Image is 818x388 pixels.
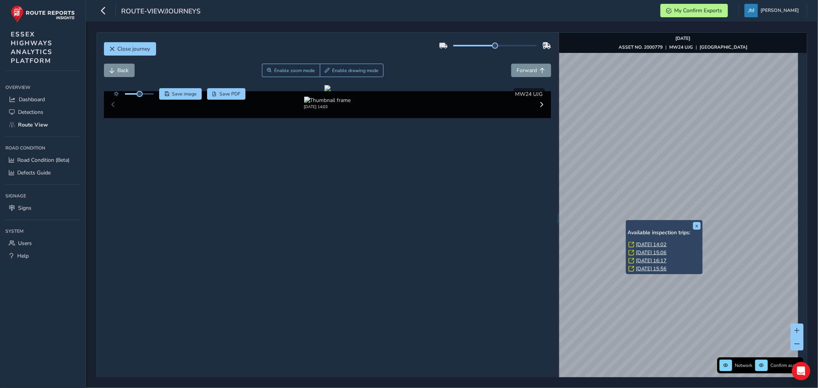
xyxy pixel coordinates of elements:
span: Help [17,252,29,260]
a: Signs [5,202,80,214]
strong: MW24 UJG [669,44,693,50]
a: Road Condition (Beta) [5,154,80,166]
span: Signs [18,204,31,212]
button: PDF [207,88,246,100]
a: [DATE] 15:06 [636,249,667,256]
a: Users [5,237,80,250]
span: Network [735,362,752,368]
span: My Confirm Exports [674,7,722,14]
strong: [GEOGRAPHIC_DATA] [699,44,747,50]
a: Route View [5,118,80,131]
a: [DATE] 15:56 [636,265,667,272]
span: Detections [18,109,43,116]
a: [DATE] 16:17 [636,257,667,264]
span: Enable zoom mode [274,67,315,74]
span: route-view/journeys [121,7,201,17]
div: | | [619,44,747,50]
strong: [DATE] [676,35,691,41]
span: ESSEX HIGHWAYS ANALYTICS PLATFORM [11,30,53,65]
strong: ASSET NO. 2000779 [619,44,663,50]
span: Save image [172,91,197,97]
button: [PERSON_NAME] [744,4,802,17]
div: System [5,225,80,237]
span: Defects Guide [17,169,51,176]
button: My Confirm Exports [660,4,728,17]
button: Save [159,88,202,100]
a: [DATE] 14:02 [636,241,667,248]
div: [DATE] 14:03 [304,104,351,110]
span: Forward [517,67,537,74]
span: Dashboard [19,96,45,103]
button: x [693,222,701,230]
span: Enable drawing mode [332,67,379,74]
img: diamond-layout [744,4,758,17]
span: Back [118,67,129,74]
a: Detections [5,106,80,118]
span: Road Condition (Beta) [17,156,69,164]
a: Dashboard [5,93,80,106]
button: Back [104,64,135,77]
button: Close journey [104,42,156,56]
div: Open Intercom Messenger [792,362,810,380]
span: Confirm assets [770,362,801,368]
span: Users [18,240,32,247]
button: Draw [320,64,384,77]
a: Help [5,250,80,262]
button: Forward [511,64,551,77]
h6: Available inspection trips: [628,230,701,236]
button: Zoom [262,64,320,77]
img: Thumbnail frame [304,97,351,104]
a: Defects Guide [5,166,80,179]
span: Close journey [118,45,150,53]
div: Signage [5,190,80,202]
img: rr logo [11,5,75,23]
div: Overview [5,82,80,93]
span: [PERSON_NAME] [760,4,799,17]
span: Save PDF [219,91,240,97]
span: MW24 UJG [515,90,543,98]
span: Route View [18,121,48,128]
div: Road Condition [5,142,80,154]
